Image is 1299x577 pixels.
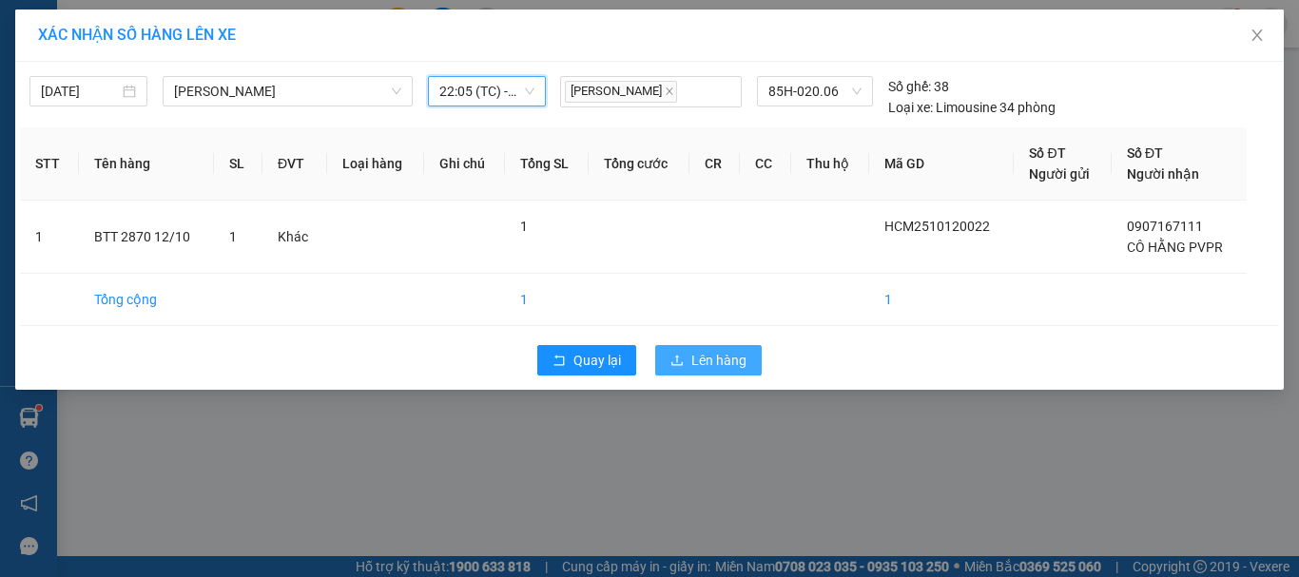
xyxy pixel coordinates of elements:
span: CC [179,123,202,143]
td: 1 [505,274,590,326]
span: Số ĐT [1029,145,1065,161]
td: Tổng cộng [79,274,214,326]
th: ĐVT [262,127,327,201]
span: Hồ Chí Minh - Phan Rang [174,77,401,106]
td: 1 [869,274,1015,326]
td: Khác [262,201,327,274]
span: XÁC NHẬN SỐ HÀNG LÊN XE [38,26,236,44]
span: Số ĐT [1127,145,1163,161]
span: Lên hàng [691,350,746,371]
span: [PERSON_NAME] [565,81,677,103]
span: Người nhận [1127,166,1199,182]
th: Mã GD [869,127,1015,201]
span: close [665,87,674,96]
span: Loại xe: [888,97,933,118]
span: close [1250,28,1265,43]
div: VP [PERSON_NAME] [182,16,335,62]
th: Tên hàng [79,127,214,201]
th: Tổng SL [505,127,590,201]
button: Close [1231,10,1284,63]
div: 0907167111 [182,85,335,111]
td: BTT 2870 12/10 [79,201,214,274]
div: 38 [888,76,949,97]
span: 85H-020.06 [768,77,862,106]
button: uploadLên hàng [655,345,762,375]
th: Thu hộ [791,127,869,201]
div: [PERSON_NAME] [16,16,168,59]
div: CÔ HẰNG PVPR [182,62,335,85]
th: Tổng cước [589,127,689,201]
span: Nhận: [182,18,227,38]
th: SL [214,127,262,201]
span: Gửi: [16,16,46,36]
input: 12/10/2025 [41,81,119,102]
span: 22:05 (TC) - 85H-020.06 [439,77,534,106]
button: rollbackQuay lại [537,345,636,375]
span: 1 [229,229,237,244]
th: Loại hàng [327,127,423,201]
span: Quay lại [573,350,621,371]
span: down [391,86,402,97]
th: STT [20,127,79,201]
span: CÔ HẰNG PVPR [1127,240,1223,255]
span: 1 [520,219,528,234]
span: rollback [553,354,566,369]
th: CR [689,127,740,201]
td: 1 [20,201,79,274]
div: Limousine 34 phòng [888,97,1056,118]
span: 0907167111 [1127,219,1203,234]
span: Người gửi [1029,166,1090,182]
span: upload [670,354,684,369]
span: HCM2510120022 [884,219,990,234]
span: Số ghế: [888,76,931,97]
th: Ghi chú [424,127,505,201]
th: CC [740,127,790,201]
